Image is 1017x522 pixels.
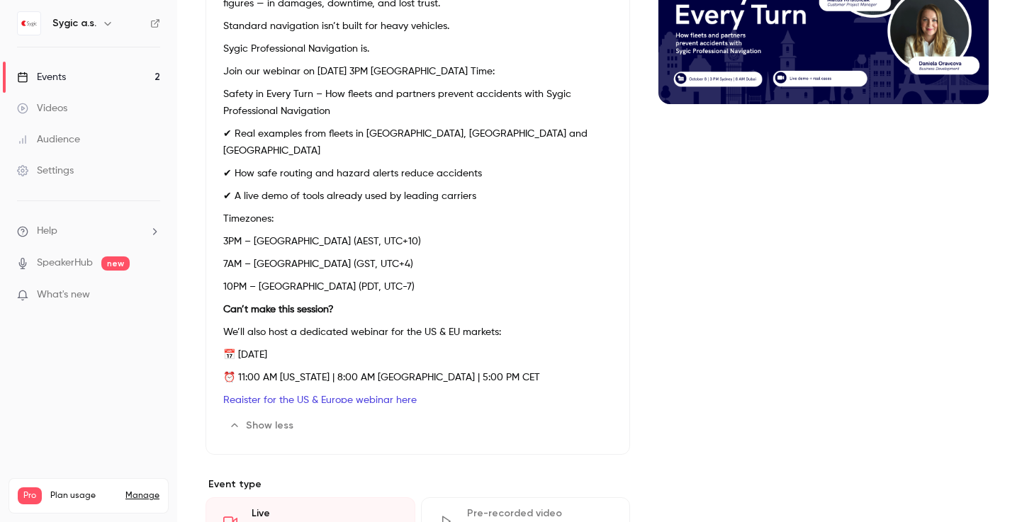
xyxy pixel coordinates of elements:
[52,16,96,30] h6: Sygic a.s.
[17,164,74,178] div: Settings
[37,256,93,271] a: SpeakerHub
[467,506,613,521] div: Pre-recorded video
[223,210,612,227] p: Timezones:
[223,125,612,159] p: ✔ Real examples from fleets in [GEOGRAPHIC_DATA], [GEOGRAPHIC_DATA] and [GEOGRAPHIC_DATA]
[101,256,130,271] span: new
[206,477,630,492] p: Event type
[223,395,417,405] a: Register for the US & Europe webinar here
[18,12,40,35] img: Sygic a.s.
[252,506,398,521] div: Live
[223,278,612,295] p: 10PM – [GEOGRAPHIC_DATA] (PDT, UTC-7)
[223,165,612,182] p: ✔ How safe routing and hazard alerts reduce accidents
[17,70,66,84] div: Events
[125,490,159,501] a: Manage
[223,233,612,250] p: 3PM – [GEOGRAPHIC_DATA] (AEST, UTC+10)
[37,224,57,239] span: Help
[37,288,90,302] span: What's new
[17,224,160,239] li: help-dropdown-opener
[223,86,612,120] p: Safety in Every Turn – How fleets and partners prevent accidents with Sygic Professional Navigation
[223,188,612,205] p: ✔ A live demo of tools already used by leading carriers
[223,346,612,363] p: 📅 [DATE]
[17,132,80,147] div: Audience
[223,63,612,80] p: Join our webinar on [DATE] 3PM [GEOGRAPHIC_DATA] Time:
[223,324,612,341] p: We’ll also host a dedicated webinar for the US & EU markets:
[50,490,117,501] span: Plan usage
[143,289,160,302] iframe: Noticeable Trigger
[223,18,612,35] p: Standard navigation isn’t built for heavy vehicles.
[17,101,67,115] div: Videos
[223,256,612,273] p: 7AM – [GEOGRAPHIC_DATA] (GST, UTC+4)
[223,414,302,437] button: Show less
[223,369,612,386] p: ⏰ 11:00 AM [US_STATE] | 8:00 AM [GEOGRAPHIC_DATA] | 5:00 PM CET
[223,40,612,57] p: Sygic Professional Navigation is.
[18,487,42,504] span: Pro
[223,305,334,314] strong: Can’t make this session?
